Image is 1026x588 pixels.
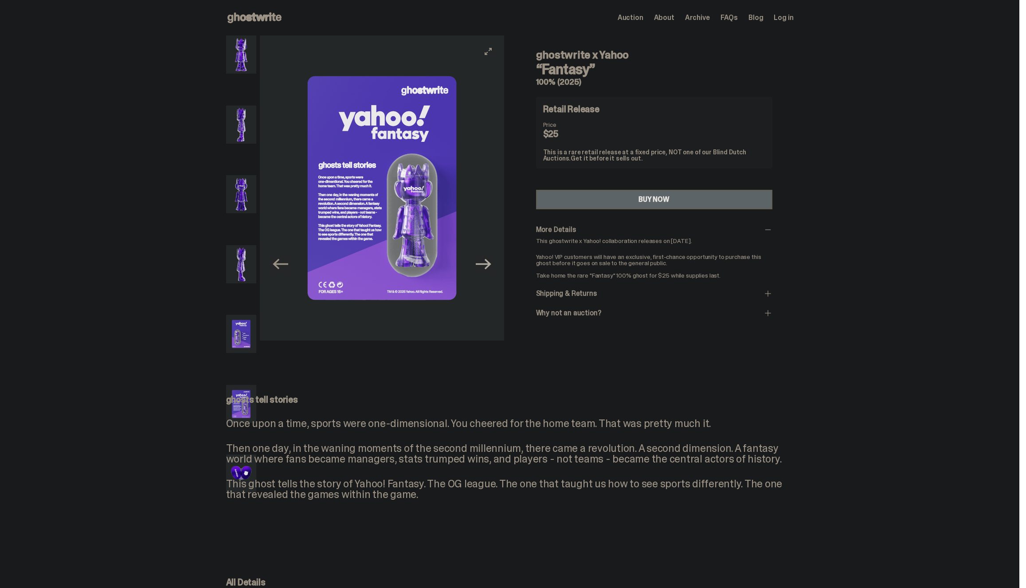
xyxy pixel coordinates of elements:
p: All Details [226,578,368,587]
button: Next [474,255,493,274]
button: View full-screen [483,46,493,57]
div: Shipping & Returns [536,289,772,298]
img: Yahoo-HG---3.png [226,175,257,213]
img: Yahoo-HG---6.png [260,35,504,341]
p: Then one day, in the waning moments of the second millennium, there came a revolution. A second d... [226,443,794,464]
div: Why not an auction? [536,309,772,318]
img: Yahoo-HG---1.png [226,35,257,74]
h5: 100% (2025) [536,78,772,86]
a: Auction [618,14,643,21]
a: Log in [774,14,793,21]
p: Yahoo! VIP customers will have an exclusive, first-chance opportunity to purchase this ghost befo... [536,247,772,278]
img: Yahoo-HG---7.png [226,455,257,493]
a: Archive [685,14,710,21]
dt: Price [543,122,587,128]
p: ghosts tell stories [226,395,794,404]
div: This is a rare retail release at a fixed price, NOT one of our Blind Dutch Auctions. [543,149,765,161]
h4: ghostwrite x Yahoo [536,50,772,60]
div: BUY NOW [638,196,670,203]
dd: $25 [543,129,587,138]
a: About [654,14,674,21]
img: Yahoo-HG---4.png [226,245,257,283]
button: Previous [270,255,290,274]
img: Yahoo-HG---6.png [226,385,257,423]
p: This ghost tells the story of Yahoo! Fantasy. The OG league. The one that taught us how to see sp... [226,478,794,500]
a: FAQs [721,14,738,21]
h3: “Fantasy” [536,62,772,76]
h4: Retail Release [543,105,599,114]
p: Once upon a time, sports were one-dimensional. You cheered for the home team. That was pretty muc... [226,418,794,429]
p: This ghostwrite x Yahoo! collaboration releases on [DATE]. [536,238,772,244]
span: Get it before it sells out. [571,154,642,162]
a: Blog [748,14,763,21]
img: Yahoo-HG---5.png [226,315,257,353]
button: BUY NOW [536,190,772,209]
span: More Details [536,225,576,234]
img: Yahoo-HG---2.png [226,106,257,144]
